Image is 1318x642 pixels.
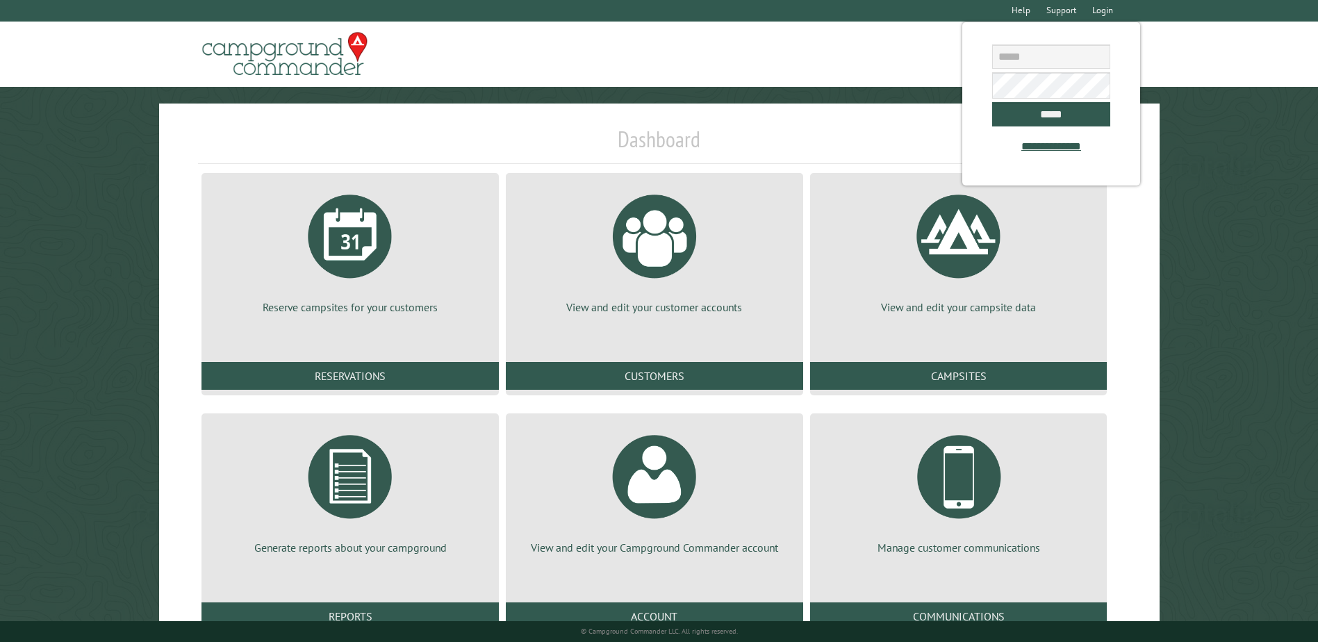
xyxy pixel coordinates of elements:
[218,184,482,315] a: Reserve campsites for your customers
[522,540,786,555] p: View and edit your Campground Commander account
[506,362,803,390] a: Customers
[201,362,499,390] a: Reservations
[198,27,372,81] img: Campground Commander
[810,602,1107,630] a: Communications
[218,425,482,555] a: Generate reports about your campground
[201,602,499,630] a: Reports
[827,299,1091,315] p: View and edit your campsite data
[827,540,1091,555] p: Manage customer communications
[810,362,1107,390] a: Campsites
[827,184,1091,315] a: View and edit your campsite data
[827,425,1091,555] a: Manage customer communications
[522,184,786,315] a: View and edit your customer accounts
[198,126,1119,164] h1: Dashboard
[522,299,786,315] p: View and edit your customer accounts
[218,299,482,315] p: Reserve campsites for your customers
[218,540,482,555] p: Generate reports about your campground
[506,602,803,630] a: Account
[522,425,786,555] a: View and edit your Campground Commander account
[581,627,738,636] small: © Campground Commander LLC. All rights reserved.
